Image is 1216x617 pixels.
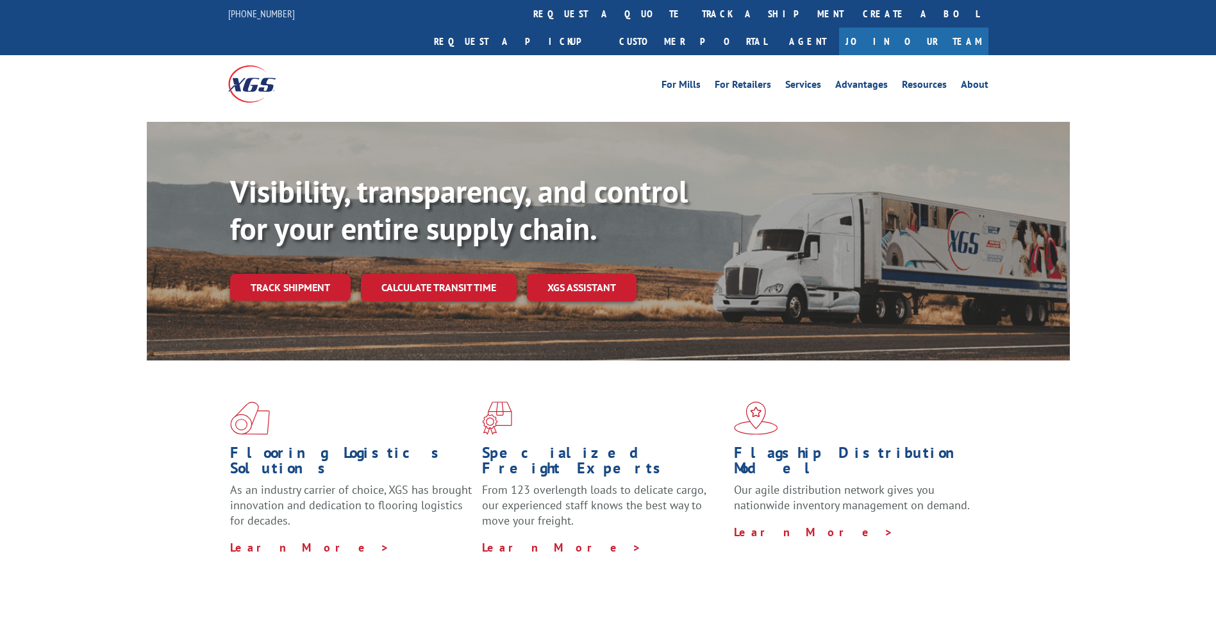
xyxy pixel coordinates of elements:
a: Track shipment [230,274,351,301]
span: As an industry carrier of choice, XGS has brought innovation and dedication to flooring logistics... [230,482,472,528]
a: Advantages [835,80,888,94]
a: Resources [902,80,947,94]
a: Agent [776,28,839,55]
h1: Flooring Logistics Solutions [230,445,472,482]
p: From 123 overlength loads to delicate cargo, our experienced staff knows the best way to move you... [482,482,724,539]
a: Customer Portal [610,28,776,55]
span: Our agile distribution network gives you nationwide inventory management on demand. [734,482,970,512]
a: Join Our Team [839,28,988,55]
a: For Mills [662,80,701,94]
img: xgs-icon-total-supply-chain-intelligence-red [230,401,270,435]
a: Learn More > [482,540,642,555]
a: XGS ASSISTANT [527,274,637,301]
a: Services [785,80,821,94]
a: [PHONE_NUMBER] [228,7,295,20]
a: Calculate transit time [361,274,517,301]
img: xgs-icon-flagship-distribution-model-red [734,401,778,435]
h1: Specialized Freight Experts [482,445,724,482]
a: For Retailers [715,80,771,94]
a: Request a pickup [424,28,610,55]
a: Learn More > [734,525,894,539]
a: Learn More > [230,540,390,555]
b: Visibility, transparency, and control for your entire supply chain. [230,171,688,248]
h1: Flagship Distribution Model [734,445,976,482]
img: xgs-icon-focused-on-flooring-red [482,401,512,435]
a: About [961,80,988,94]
